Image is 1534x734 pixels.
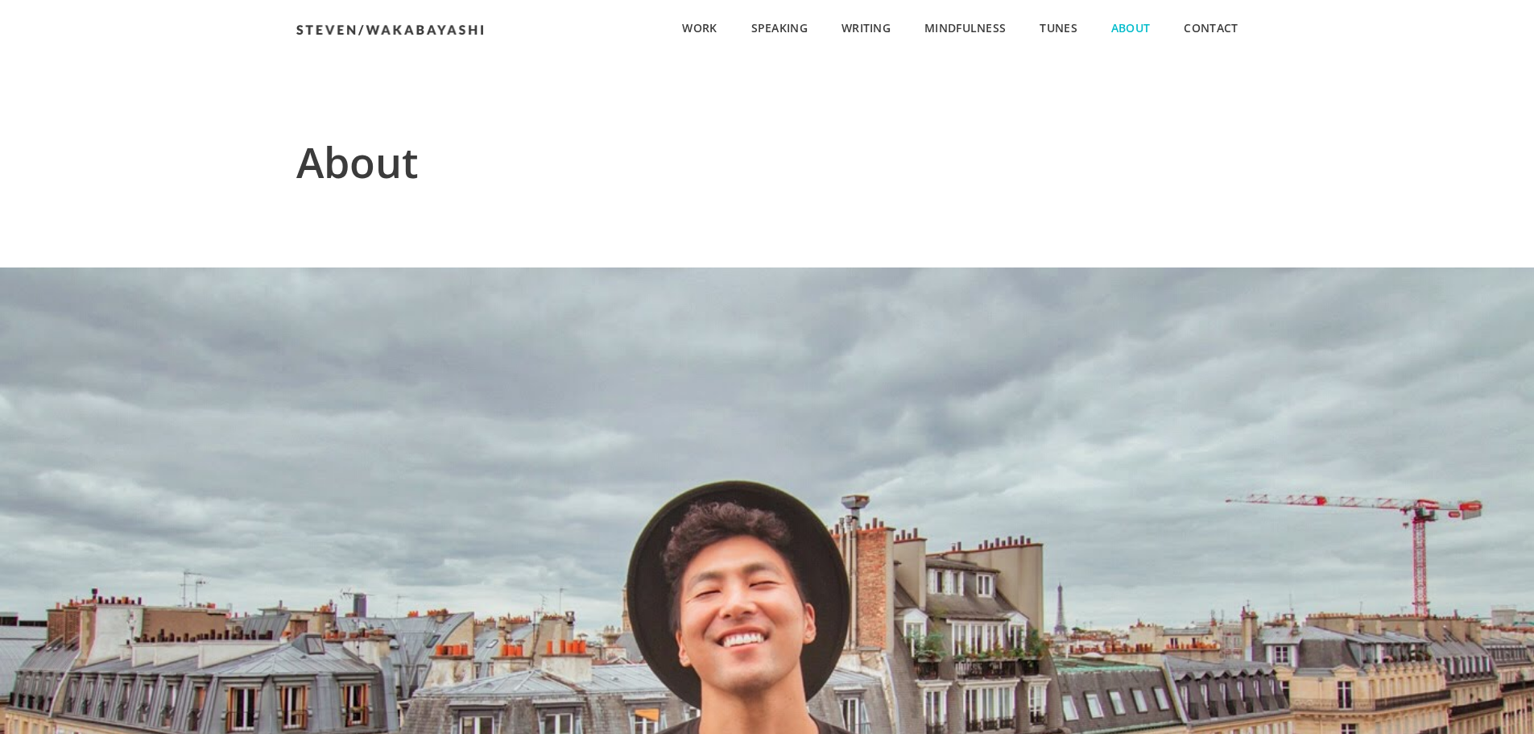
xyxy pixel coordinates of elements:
[296,133,419,190] span: About
[924,20,1006,37] span: Mindfulness
[734,17,825,36] a: Speaking
[908,17,1023,36] a: Mindfulness
[825,17,908,36] a: Writing
[1184,20,1238,37] span: Contact
[665,17,734,36] a: Work
[1167,17,1238,36] a: Contact
[1023,17,1094,36] a: Tunes
[1111,20,1151,37] span: About
[751,20,808,37] span: Speaking
[1040,20,1077,37] span: Tunes
[682,20,717,37] span: Work
[1094,17,1168,36] a: About
[296,24,484,35] img: logo
[841,20,891,37] span: Writing
[296,19,484,37] a: Steven Wakabayashi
